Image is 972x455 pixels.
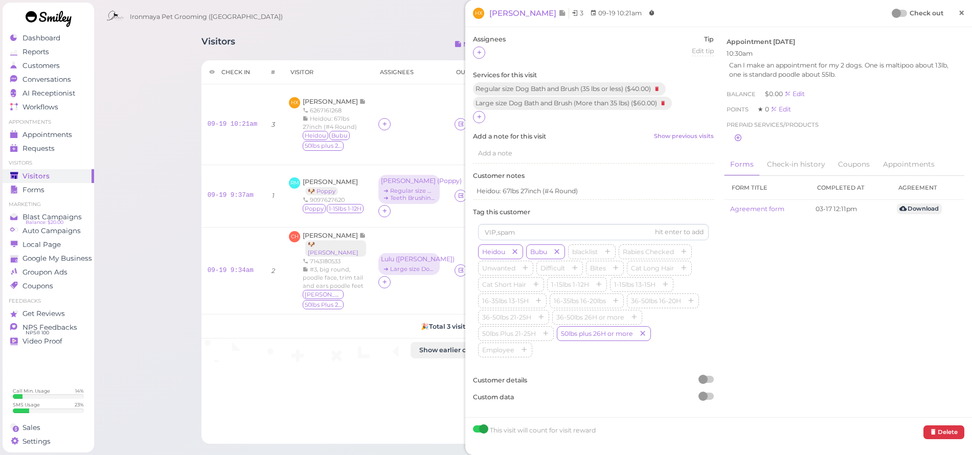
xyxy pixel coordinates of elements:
[381,256,437,263] div: Lulu ( [PERSON_NAME] )
[272,121,275,128] i: 3
[3,45,94,59] a: Reports
[489,8,569,19] a: [PERSON_NAME]
[3,142,94,155] a: Requests
[727,106,750,113] span: Points
[22,282,53,290] span: Coupons
[201,36,235,55] h1: Visitors
[22,144,55,153] span: Requests
[378,253,442,276] div: Lulu ([PERSON_NAME]) ➔ Large size Dog Full Grooming (More than 35 lbs)
[558,8,566,18] span: Note
[22,75,71,84] span: Conversations
[22,48,49,56] span: Reports
[3,298,94,305] li: Feedbacks
[283,60,372,84] th: Visitor
[411,342,503,358] button: Show earlier check-ins
[570,248,600,256] span: blacklist
[13,388,50,394] div: Call Min. Usage
[289,97,300,108] span: HX
[692,35,714,44] label: Tip
[559,330,635,337] span: 50lbs plus 26H or more
[3,435,94,448] a: Settings
[554,313,626,321] span: 36-50lbs 26H or more
[75,388,84,394] div: 14 %
[580,9,583,17] span: 3
[130,3,283,31] span: Ironmaya Pet Grooming ([GEOGRAPHIC_DATA])
[473,82,666,96] div: Regular size Dog Bath and Brush (35 lbs or less) ( $40.00 )
[654,132,714,141] a: Show previous visits
[22,254,92,263] span: Google My Business
[327,204,364,213] span: 1-15lbs 1-12H
[208,192,254,199] a: 09-19 9:37am
[303,257,366,265] div: 7143180533
[3,224,94,238] a: Auto Campaigns
[480,313,533,321] span: 36-50lbs 21-25H
[381,187,437,194] div: ➔ Regular size Dog Bath and Brush (35 lbs or less)
[22,61,60,70] span: Customers
[489,8,558,18] span: [PERSON_NAME]
[303,115,357,130] span: Heidou: 67lbs 27inch (#4 Round)
[26,329,49,337] span: NPS® 100
[22,89,75,98] span: AI Receptionist
[22,309,65,318] span: Get Reviews
[372,60,448,84] th: Assignees
[552,297,608,305] span: 16-35lbs 16-20lbs
[473,132,714,141] label: Add a note for this visit
[208,323,707,330] h5: 🎉 Total 3 visits [DATE].
[478,224,709,240] input: VIP,spam
[289,231,300,242] span: CH
[13,401,40,408] div: SMS Usage
[3,100,94,114] a: Workflows
[724,154,760,176] a: Forms
[303,106,366,115] div: 6267161268
[727,37,795,47] label: Appointment [DATE]
[727,90,757,98] span: Balance
[473,171,714,180] label: Customer notes
[22,186,44,194] span: Forms
[3,128,94,142] a: Appointments
[727,49,962,58] div: 10:30am
[201,60,264,84] th: Check in
[3,183,94,197] a: Forms
[303,232,359,239] span: [PERSON_NAME]
[784,90,805,98] a: Edit
[724,176,810,200] th: Form title
[473,35,506,44] label: Assignees
[587,8,644,18] li: 09-19 10:21am
[923,425,964,439] button: Delete
[727,58,962,82] div: Can I make an appointment for my 2 dogs. One is maltipoo about 13lb, one is standard poodle about...
[359,232,366,239] span: Note
[359,98,366,105] span: Note
[692,47,714,55] span: Edit tip
[272,192,275,199] i: 1
[727,120,819,130] span: Prepaid services/products
[877,154,941,175] a: Appointments
[303,98,359,105] span: [PERSON_NAME]
[473,393,714,402] label: Custom data
[897,203,942,214] a: Download
[22,213,82,221] span: Blast Campaigns
[303,131,328,140] span: Heidou
[3,334,94,348] a: Video Proof
[761,154,831,175] a: Check-in history
[958,6,965,20] span: ×
[303,141,344,150] span: 50lbs plus 26H or more
[473,8,484,19] span: HX
[3,265,94,279] a: Groupon Ads
[891,176,964,200] th: Agreement
[478,149,512,157] span: Add a note
[303,196,365,204] div: 9097627620
[305,187,338,195] a: 🐶 Poppy
[3,307,94,321] a: Get Reviews
[480,248,507,256] span: Heidou
[22,226,81,235] span: Auto Campaigns
[22,240,61,249] span: Local Page
[832,154,876,175] a: Coupons
[303,178,358,195] a: [PERSON_NAME] 🐶 Poppy
[629,264,676,272] span: Cat Long Hair
[3,160,94,167] li: Visitors
[473,376,714,385] label: Customer details
[473,97,672,110] div: Large size Dog Bath and Brush (More than 35 lbs) ( $60.00 )
[3,86,94,100] a: AI Receptionist
[480,297,531,305] span: 16-35lbs 13-15H
[22,172,50,180] span: Visitors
